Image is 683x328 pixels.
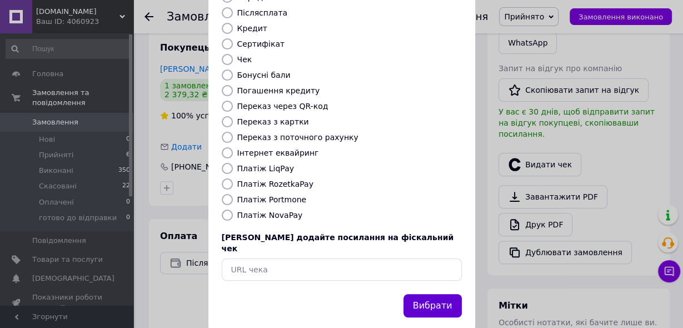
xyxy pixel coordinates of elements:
[237,86,320,95] label: Погашення кредиту
[237,148,319,157] label: Інтернет еквайринг
[237,117,309,126] label: Переказ з картки
[237,195,307,204] label: Платіж Portmone
[237,133,358,142] label: Переказ з поточного рахунку
[237,164,294,173] label: Платіж LiqPay
[237,8,288,17] label: Післясплата
[237,39,285,48] label: Сертифікат
[237,102,328,111] label: Переказ через QR-код
[403,294,462,318] button: Вибрати
[237,55,252,64] label: Чек
[237,211,303,220] label: Платіж NovaPay
[222,233,454,253] span: [PERSON_NAME] додайте посилання на фіскальний чек
[237,180,313,188] label: Платіж RozetkaPay
[237,24,267,33] label: Кредит
[222,259,462,281] input: URL чека
[237,71,291,79] label: Бонусні бали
